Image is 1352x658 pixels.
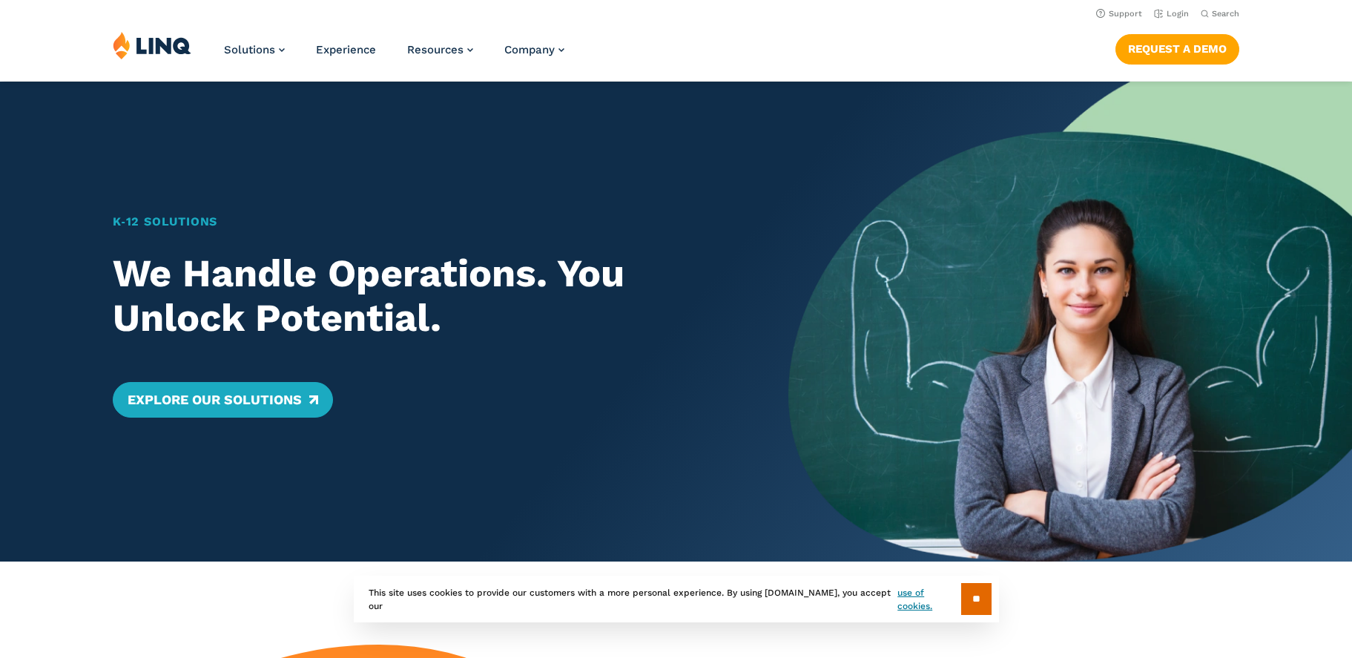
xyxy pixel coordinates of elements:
[113,213,733,231] h1: K‑12 Solutions
[113,382,333,418] a: Explore Our Solutions
[407,43,464,56] span: Resources
[224,43,275,56] span: Solutions
[113,31,191,59] img: LINQ | K‑12 Software
[354,576,999,622] div: This site uses cookies to provide our customers with a more personal experience. By using [DOMAIN...
[1096,9,1142,19] a: Support
[1154,9,1189,19] a: Login
[1115,34,1239,64] a: Request a Demo
[224,31,564,80] nav: Primary Navigation
[504,43,555,56] span: Company
[1115,31,1239,64] nav: Button Navigation
[224,43,285,56] a: Solutions
[316,43,376,56] a: Experience
[1212,9,1239,19] span: Search
[788,82,1352,562] img: Home Banner
[1201,8,1239,19] button: Open Search Bar
[113,251,733,340] h2: We Handle Operations. You Unlock Potential.
[897,586,960,613] a: use of cookies.
[407,43,473,56] a: Resources
[504,43,564,56] a: Company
